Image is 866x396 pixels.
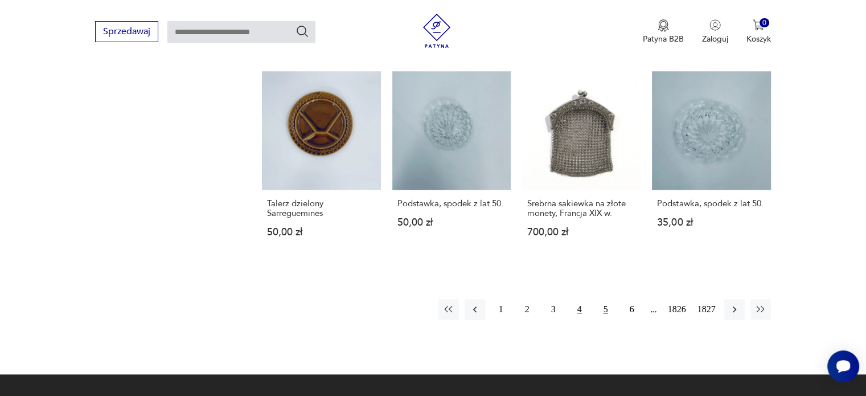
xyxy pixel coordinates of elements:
[397,218,506,227] p: 50,00 zł
[392,71,511,259] a: Podstawka, spodek z lat 50.Podstawka, spodek z lat 50.50,00 zł
[643,19,684,44] button: Patyna B2B
[746,19,771,44] button: 0Koszyk
[420,14,454,48] img: Patyna - sklep z meblami i dekoracjami vintage
[658,19,669,32] img: Ikona medalu
[657,199,765,209] h3: Podstawka, spodek z lat 50.
[569,299,590,320] button: 4
[665,299,689,320] button: 1826
[702,19,728,44] button: Zaloguj
[652,71,770,259] a: Podstawka, spodek z lat 50.Podstawka, spodek z lat 50.35,00 zł
[709,19,721,31] img: Ikonka użytkownika
[657,218,765,227] p: 35,00 zł
[622,299,642,320] button: 6
[827,350,859,382] iframe: Smartsupp widget button
[746,34,771,44] p: Koszyk
[517,299,537,320] button: 2
[397,199,506,209] h3: Podstawka, spodek z lat 50.
[543,299,564,320] button: 3
[267,199,375,218] h3: Talerz dzielony Sarreguemines
[267,227,375,237] p: 50,00 zł
[522,71,641,259] a: Srebrna sakiewka na złote monety, Francja XIX w.Srebrna sakiewka na złote monety, Francja XIX w.7...
[491,299,511,320] button: 1
[95,28,158,36] a: Sprzedawaj
[95,21,158,42] button: Sprzedawaj
[753,19,764,31] img: Ikona koszyka
[702,34,728,44] p: Zaloguj
[527,199,635,218] h3: Srebrna sakiewka na złote monety, Francja XIX w.
[295,25,309,38] button: Szukaj
[262,71,380,259] a: Talerz dzielony SarregueminesTalerz dzielony Sarreguemines50,00 zł
[596,299,616,320] button: 5
[643,19,684,44] a: Ikona medaluPatyna B2B
[527,227,635,237] p: 700,00 zł
[760,18,769,28] div: 0
[695,299,719,320] button: 1827
[643,34,684,44] p: Patyna B2B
